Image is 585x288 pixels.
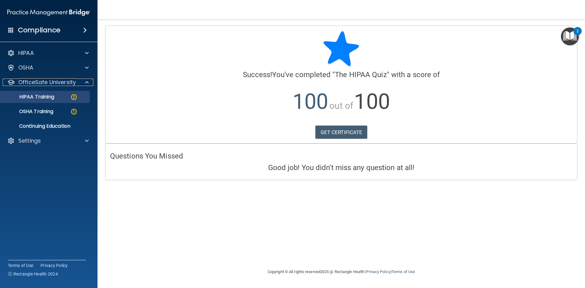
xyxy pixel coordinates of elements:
a: Privacy Policy [366,269,390,274]
img: warning-circle.0cc9ac19.png [70,93,78,101]
h4: Good job! You didn't miss any question at all! [110,164,573,172]
span: out of [329,100,353,111]
p: Continuing Education [4,123,87,129]
h4: Questions You Missed [110,152,573,160]
h4: Compliance [18,26,60,34]
p: OSHA Training [4,108,53,115]
p: HIPAA [18,49,34,57]
span: 100 [354,89,390,114]
a: Terms of Use [8,262,33,268]
p: OSHA [18,64,34,71]
p: Settings [18,137,41,144]
a: OfficeSafe University [7,79,89,86]
a: Settings [7,137,89,144]
a: OSHA [7,64,89,71]
a: Privacy Policy [41,262,68,268]
p: HIPAA Training [4,94,54,100]
button: Open Resource Center, 2 new notifications [561,27,579,45]
a: GET CERTIFICATE [315,126,367,139]
div: Copyright © All rights reserved 2025 @ Rectangle Health | | [230,262,452,282]
span: 100 [292,89,328,114]
div: 2 [576,31,579,39]
a: HIPAA [7,49,89,57]
span: Ⓒ Rectangle Health 2024 [8,271,58,277]
h4: You've completed " " with a score of [110,71,573,79]
p: OfficeSafe University [18,79,76,86]
img: blue-star-rounded.9d042014.png [323,30,360,67]
img: warning-circle.0cc9ac19.png [70,108,78,116]
span: Success! [243,70,272,79]
span: The HIPAA Quiz [335,70,387,79]
img: PMB logo [7,6,90,19]
a: Terms of Use [392,269,415,274]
